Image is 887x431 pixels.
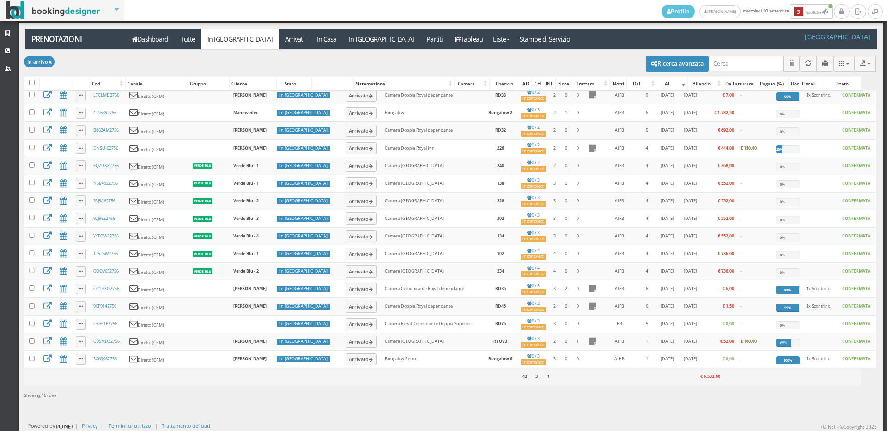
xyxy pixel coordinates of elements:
[601,210,638,227] td: AIFB
[346,125,377,137] button: Arrivato
[126,175,188,192] td: Diretto (CRM)
[277,92,330,98] div: In [GEOGRAPHIC_DATA]
[560,175,571,192] td: 0
[521,166,546,172] div: Incompleto
[346,142,377,154] button: Arrivato
[737,227,773,245] td: -
[718,145,734,151] b: € 444,00
[723,77,758,90] div: Da Fatturare
[192,180,213,186] a: verde blu
[82,422,97,429] a: Privacy
[382,140,483,157] td: Camera Doppia Royal Inn
[571,227,584,245] td: 0
[662,4,834,19] span: mercoledì, 03 settembre
[560,104,571,122] td: 1
[497,215,504,221] b: 302
[382,175,483,192] td: Camera [GEOGRAPHIC_DATA]
[718,180,734,186] b: € 552,00
[382,104,483,122] td: Bungalow
[382,210,483,227] td: Camera [GEOGRAPHIC_DATA]
[126,140,188,157] td: Diretto (CRM)
[497,250,504,256] b: 102
[521,113,546,119] div: Incompleto
[776,92,800,101] div: 99%
[93,303,116,309] a: 9XF9142756
[382,245,483,262] td: Camera [GEOGRAPHIC_DATA]
[571,140,584,157] td: 0
[560,245,571,262] td: 0
[277,127,330,134] div: In [GEOGRAPHIC_DATA]
[25,29,121,49] a: Prenotazioni
[549,210,560,227] td: 3
[656,157,680,175] td: [DATE]
[718,215,734,221] b: € 552,00
[549,175,560,192] td: 3
[277,163,330,169] div: In [GEOGRAPHIC_DATA]
[126,157,188,175] td: Diretto (CRM)
[449,29,489,49] a: Tableau
[126,192,188,210] td: Diretto (CRM)
[737,87,773,104] td: -
[346,160,377,172] button: Arrivato
[855,56,876,71] button: Export
[688,77,723,90] div: Bilancio
[194,252,211,256] b: verde blu
[571,245,584,262] td: 0
[646,56,709,72] button: Ricerca avanzata
[737,210,773,227] td: -
[680,104,701,122] td: [DATE]
[93,268,119,274] a: CQOV652756
[627,77,657,90] div: Dal
[233,145,267,151] b: [PERSON_NAME]
[233,163,259,169] b: Verde Blu - 1
[497,233,504,239] b: 134
[495,127,506,133] b: RD32
[776,251,789,259] div: 0%
[194,217,211,221] b: verde blu
[346,248,377,260] button: Arrivato
[560,192,571,210] td: 0
[680,262,701,280] td: [DATE]
[233,215,259,221] b: Verde Blu - 3
[277,110,330,116] div: In [GEOGRAPHIC_DATA]
[601,245,638,262] td: AIFB
[109,422,151,429] a: Termini di utilizzo
[776,198,789,206] div: 0%
[93,198,115,204] a: 33J9A62756
[805,33,870,41] h4: [GEOGRAPHIC_DATA]
[521,283,546,295] a: 0 / 5Incompleto
[233,109,258,115] b: Mannweiler
[571,157,584,175] td: 0
[93,338,120,344] a: G95MDZ2756
[192,215,213,221] a: verde blu
[601,157,638,175] td: AIFB
[572,77,610,90] div: Trattam.
[93,285,119,291] a: O213GO2756
[656,262,680,280] td: [DATE]
[521,359,546,365] div: Incompleto
[842,198,870,204] b: CONFERMATA
[521,342,546,348] div: Incompleto
[680,210,701,227] td: [DATE]
[656,210,680,227] td: [DATE]
[279,29,310,49] a: Arrivati
[549,262,560,280] td: 4
[737,104,773,122] td: -
[126,210,188,227] td: Diretto (CRM)
[571,210,584,227] td: 0
[93,356,117,362] a: 3XWJK62756
[790,4,833,19] button: 3Notifiche
[776,216,789,224] div: 0%
[277,146,330,152] div: In [GEOGRAPHIC_DATA]
[346,301,377,313] button: Arrivato
[806,92,808,98] b: 1
[723,92,734,98] b: € 7,00
[842,109,870,115] b: CONFERMATA
[560,210,571,227] td: 0
[794,7,803,17] b: 3
[520,77,531,90] div: AD
[680,175,701,192] td: [DATE]
[560,262,571,280] td: 0
[521,148,546,154] div: Incompleto
[310,29,343,49] a: In Casa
